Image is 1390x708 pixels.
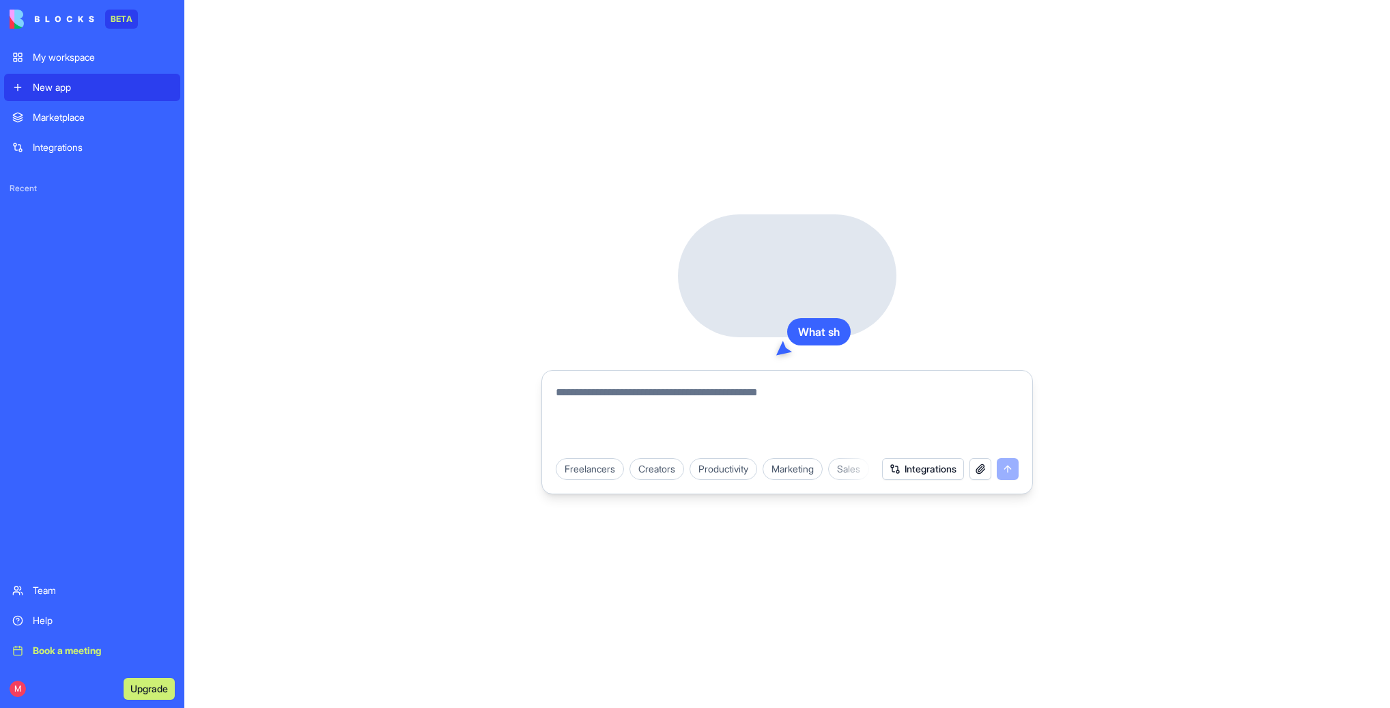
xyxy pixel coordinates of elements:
img: logo [10,10,94,29]
div: Help [33,614,172,627]
a: Upgrade [124,681,175,695]
a: My workspace [4,44,180,71]
div: My workspace [33,51,172,64]
a: Book a meeting [4,637,180,664]
a: BETA [10,10,138,29]
div: Book a meeting [33,644,172,657]
div: BETA [105,10,138,29]
a: Team [4,577,180,604]
div: Productivity [690,458,757,480]
div: What sh [787,318,851,345]
button: Integrations [882,458,964,480]
button: Upgrade [124,678,175,700]
span: Recent [4,183,180,194]
a: New app [4,74,180,101]
a: Integrations [4,134,180,161]
div: Integrations [33,141,172,154]
div: Marketplace [33,111,172,124]
div: Creators [629,458,684,480]
div: Marketing [763,458,823,480]
a: Help [4,607,180,634]
div: Sales [828,458,869,480]
span: M [10,681,26,697]
div: Freelancers [556,458,624,480]
div: Team [33,584,172,597]
a: Marketplace [4,104,180,131]
div: New app [33,81,172,94]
